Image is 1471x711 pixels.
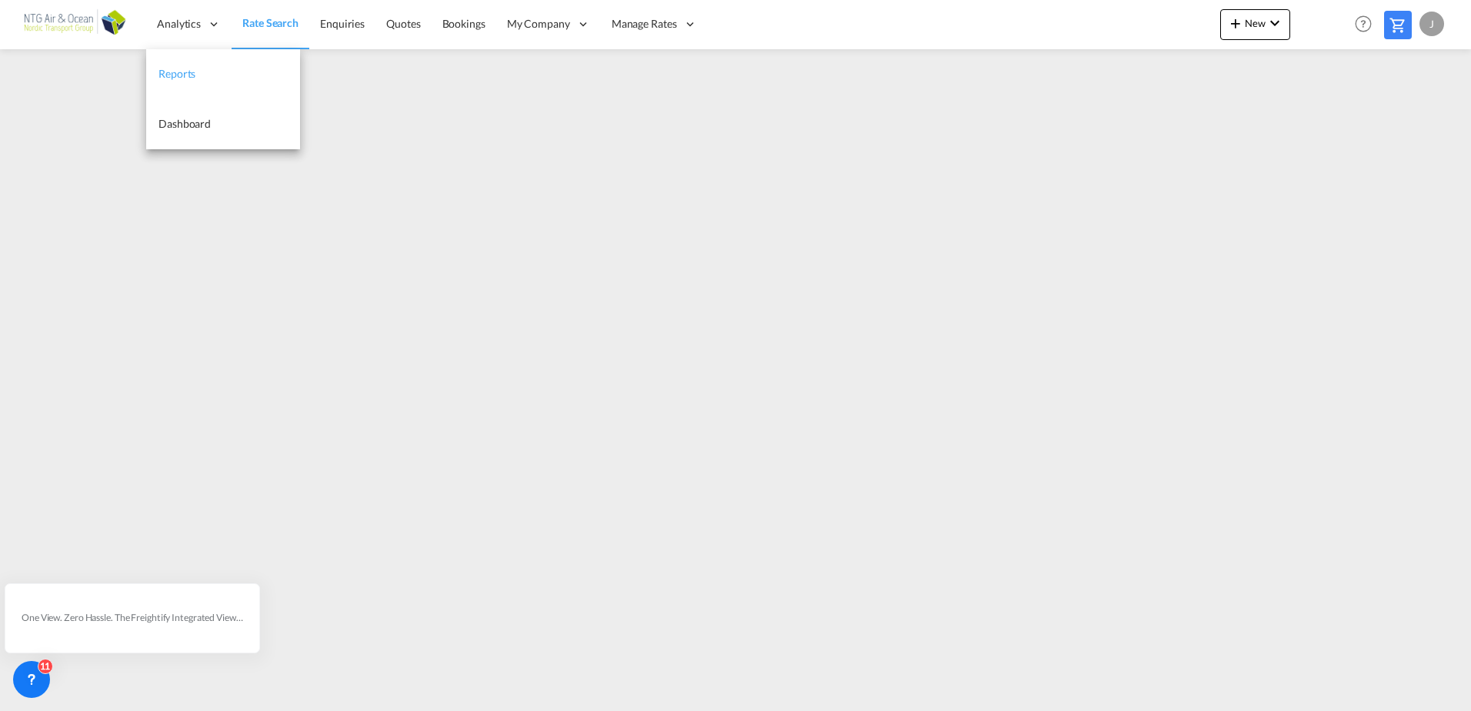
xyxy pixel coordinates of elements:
[146,99,300,149] a: Dashboard
[320,17,365,30] span: Enquiries
[242,16,299,29] span: Rate Search
[507,16,570,32] span: My Company
[158,67,195,80] span: Reports
[1226,14,1245,32] md-icon: icon-plus 400-fg
[1226,17,1284,29] span: New
[1220,9,1290,40] button: icon-plus 400-fgNewicon-chevron-down
[386,17,420,30] span: Quotes
[23,7,127,42] img: af31b1c0b01f11ecbc353f8e72265e29.png
[157,16,201,32] span: Analytics
[146,49,300,99] a: Reports
[1419,12,1444,36] div: J
[1266,14,1284,32] md-icon: icon-chevron-down
[612,16,677,32] span: Manage Rates
[442,17,485,30] span: Bookings
[1350,11,1376,37] span: Help
[1350,11,1384,38] div: Help
[158,117,211,130] span: Dashboard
